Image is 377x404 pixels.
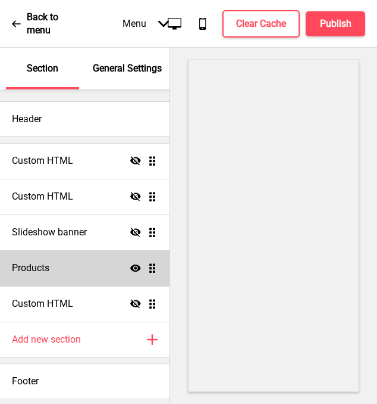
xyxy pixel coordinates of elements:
h4: Custom HTML [12,154,73,167]
h4: Custom HTML [12,297,73,310]
h4: Custom HTML [12,190,73,203]
h4: Slideshow banner [12,226,87,239]
h4: Publish [320,17,351,30]
h4: Header [12,113,42,126]
a: Back to menu [12,1,75,46]
h4: Add new section [12,333,81,346]
div: Menu [111,6,181,41]
h4: Footer [12,375,39,388]
h4: Products [12,262,49,275]
button: Clear Cache [222,10,300,38]
p: Back to menu [27,11,75,37]
p: General Settings [93,62,162,75]
h4: Clear Cache [236,17,286,30]
p: Section [27,62,58,75]
button: Publish [306,11,365,36]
